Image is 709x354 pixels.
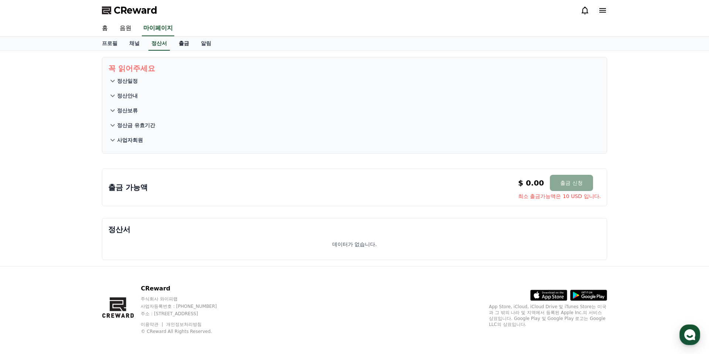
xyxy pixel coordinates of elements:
[114,4,157,16] span: CReward
[141,284,231,293] p: CReward
[2,234,49,253] a: 홈
[95,234,142,253] a: 설정
[195,37,217,51] a: 알림
[117,136,143,144] p: 사업자회원
[117,77,138,85] p: 정산일정
[117,92,138,99] p: 정산안내
[49,234,95,253] a: 대화
[148,37,170,51] a: 정산서
[23,245,28,251] span: 홈
[123,37,145,51] a: 채널
[108,133,601,147] button: 사업자회원
[173,37,195,51] a: 출금
[108,118,601,133] button: 정산금 유효기간
[108,224,601,235] p: 정산서
[108,74,601,88] button: 정산일정
[108,182,148,193] p: 출금 가능액
[141,311,231,317] p: 주소 : [STREET_ADDRESS]
[108,63,601,74] p: 꼭 읽어주세요
[114,245,123,251] span: 설정
[117,122,155,129] p: 정산금 유효기간
[108,88,601,103] button: 정산안내
[550,175,593,191] button: 출금 신청
[141,329,231,334] p: © CReward All Rights Reserved.
[108,103,601,118] button: 정산보류
[141,296,231,302] p: 주식회사 와이피랩
[141,322,164,327] a: 이용약관
[68,246,76,252] span: 대화
[96,37,123,51] a: 프로필
[142,21,174,36] a: 마이페이지
[518,193,601,200] span: 최소 출금가능액은 10 USD 입니다.
[489,304,607,327] p: App Store, iCloud, iCloud Drive 및 iTunes Store는 미국과 그 밖의 나라 및 지역에서 등록된 Apple Inc.의 서비스 상표입니다. Goo...
[141,303,231,309] p: 사업자등록번호 : [PHONE_NUMBER]
[332,241,377,248] p: 데이터가 없습니다.
[114,21,137,36] a: 음원
[117,107,138,114] p: 정산보류
[518,178,544,188] p: $ 0.00
[102,4,157,16] a: CReward
[96,21,114,36] a: 홈
[166,322,202,327] a: 개인정보처리방침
